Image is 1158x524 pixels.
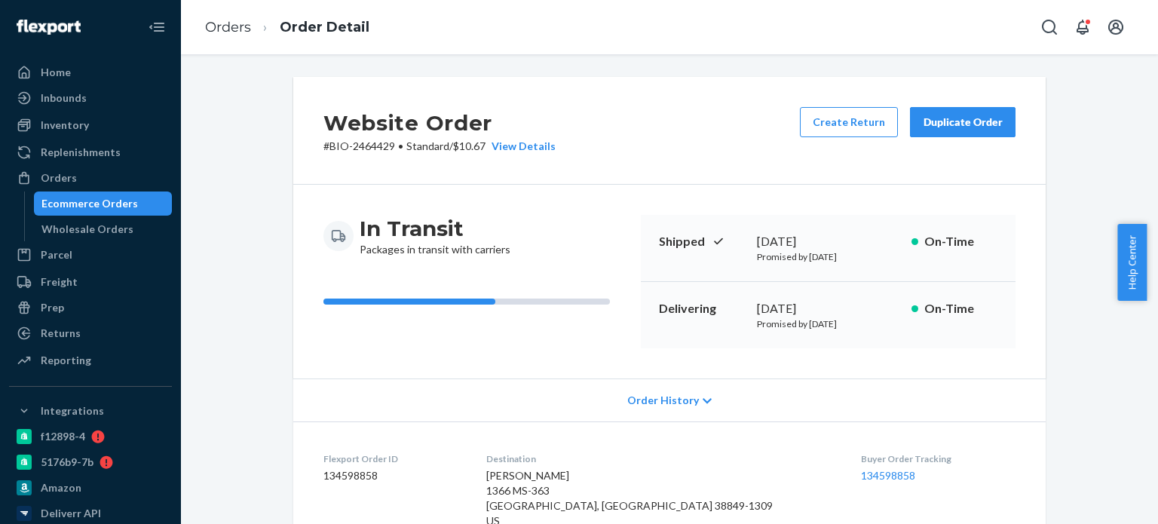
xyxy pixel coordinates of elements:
[9,424,172,449] a: f12898-4
[406,139,449,152] span: Standard
[659,233,745,250] p: Shipped
[41,247,72,262] div: Parcel
[41,274,78,290] div: Freight
[41,65,71,80] div: Home
[659,300,745,317] p: Delivering
[910,107,1016,137] button: Duplicate Order
[757,233,899,250] div: [DATE]
[9,476,172,500] a: Amazon
[41,403,104,418] div: Integrations
[280,19,369,35] a: Order Detail
[9,270,172,294] a: Freight
[924,300,997,317] p: On-Time
[9,450,172,474] a: 5176b9-7b
[800,107,898,137] button: Create Return
[924,233,997,250] p: On-Time
[41,196,138,211] div: Ecommerce Orders
[142,12,172,42] button: Close Navigation
[41,480,81,495] div: Amazon
[17,20,81,35] img: Flexport logo
[486,452,837,465] dt: Destination
[1117,224,1147,301] button: Help Center
[41,506,101,521] div: Deliverr API
[323,139,556,154] p: # BIO-2464429 / $10.67
[9,321,172,345] a: Returns
[398,139,403,152] span: •
[41,222,133,237] div: Wholesale Orders
[9,296,172,320] a: Prep
[41,170,77,185] div: Orders
[923,115,1003,130] div: Duplicate Order
[861,469,915,482] a: 134598858
[757,300,899,317] div: [DATE]
[193,5,381,50] ol: breadcrumbs
[9,140,172,164] a: Replenishments
[41,118,89,133] div: Inventory
[41,145,121,160] div: Replenishments
[41,326,81,341] div: Returns
[41,300,64,315] div: Prep
[34,217,173,241] a: Wholesale Orders
[1101,12,1131,42] button: Open account menu
[9,86,172,110] a: Inbounds
[486,139,556,154] button: View Details
[757,250,899,263] p: Promised by [DATE]
[9,399,172,423] button: Integrations
[323,107,556,139] h2: Website Order
[323,468,462,483] dd: 134598858
[9,166,172,190] a: Orders
[757,317,899,330] p: Promised by [DATE]
[205,19,251,35] a: Orders
[1068,12,1098,42] button: Open notifications
[323,452,462,465] dt: Flexport Order ID
[41,90,87,106] div: Inbounds
[41,455,93,470] div: 5176b9-7b
[360,215,510,242] h3: In Transit
[9,243,172,267] a: Parcel
[41,429,85,444] div: f12898-4
[9,113,172,137] a: Inventory
[627,393,699,408] span: Order History
[1034,12,1065,42] button: Open Search Box
[9,60,172,84] a: Home
[360,215,510,257] div: Packages in transit with carriers
[34,192,173,216] a: Ecommerce Orders
[861,452,1016,465] dt: Buyer Order Tracking
[41,353,91,368] div: Reporting
[9,348,172,372] a: Reporting
[1062,479,1143,516] iframe: Opens a widget where you can chat to one of our agents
